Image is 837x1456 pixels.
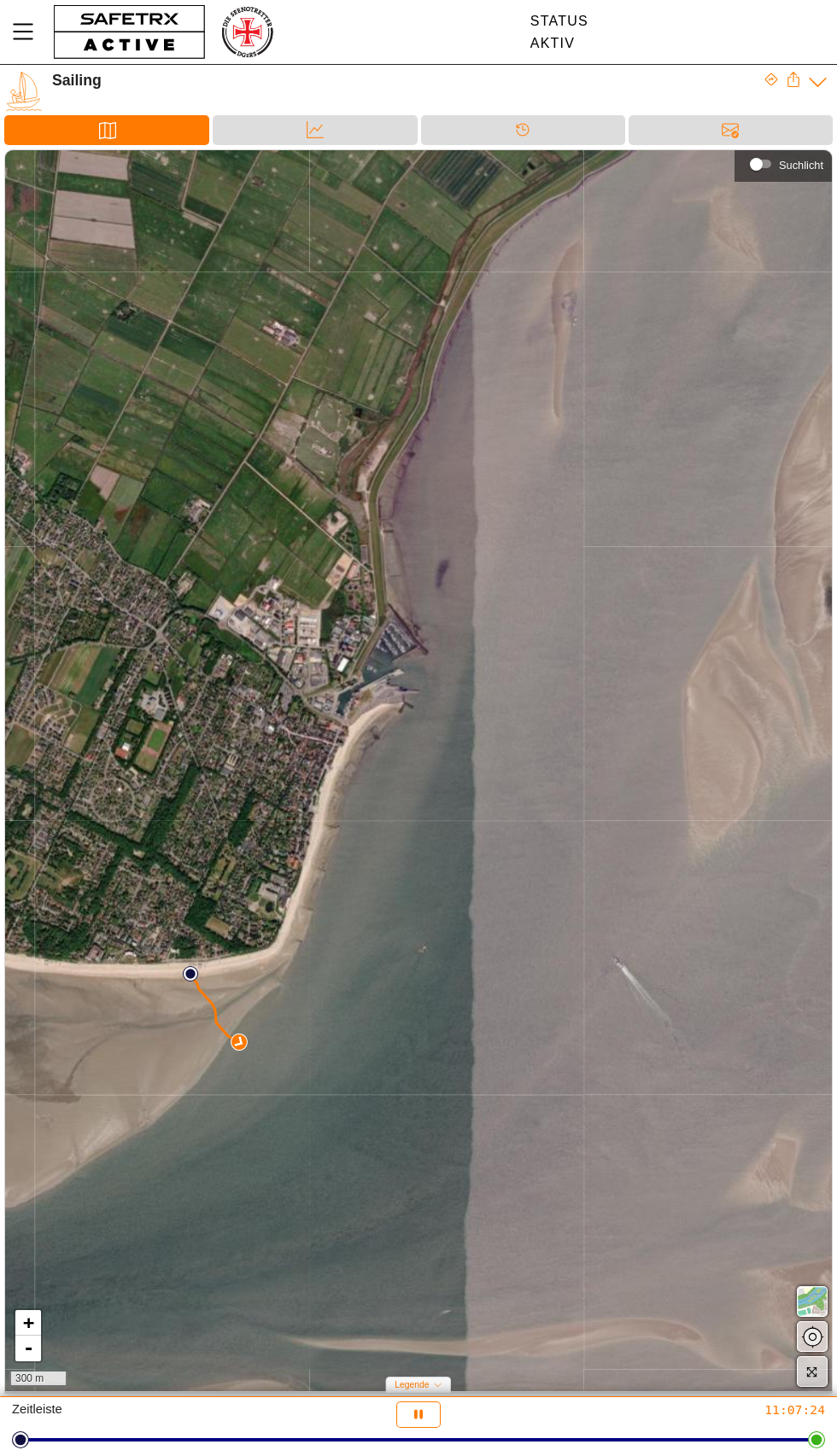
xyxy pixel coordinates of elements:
[52,72,764,90] div: Sailing
[557,1401,825,1418] div: 11:07:24
[743,151,823,177] div: Suchlicht
[183,966,198,981] img: PathStart.svg
[231,1034,247,1050] img: PathDirectionCurrent.svg
[219,4,274,60] img: RescueLogo.png
[629,115,833,145] div: Nachrichten
[4,72,44,111] img: SAILING.svg
[15,1336,41,1361] a: Zoom out
[4,115,209,145] div: Karte
[779,159,823,172] div: Suchlicht
[421,115,625,145] div: Timeline
[9,1372,67,1387] div: 300 m
[15,1310,41,1336] a: Zoom in
[213,115,417,145] div: Daten
[395,1380,429,1389] span: Legende
[530,14,588,29] div: Status
[12,1401,280,1428] div: Zeitleiste
[530,36,588,51] div: Aktiv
